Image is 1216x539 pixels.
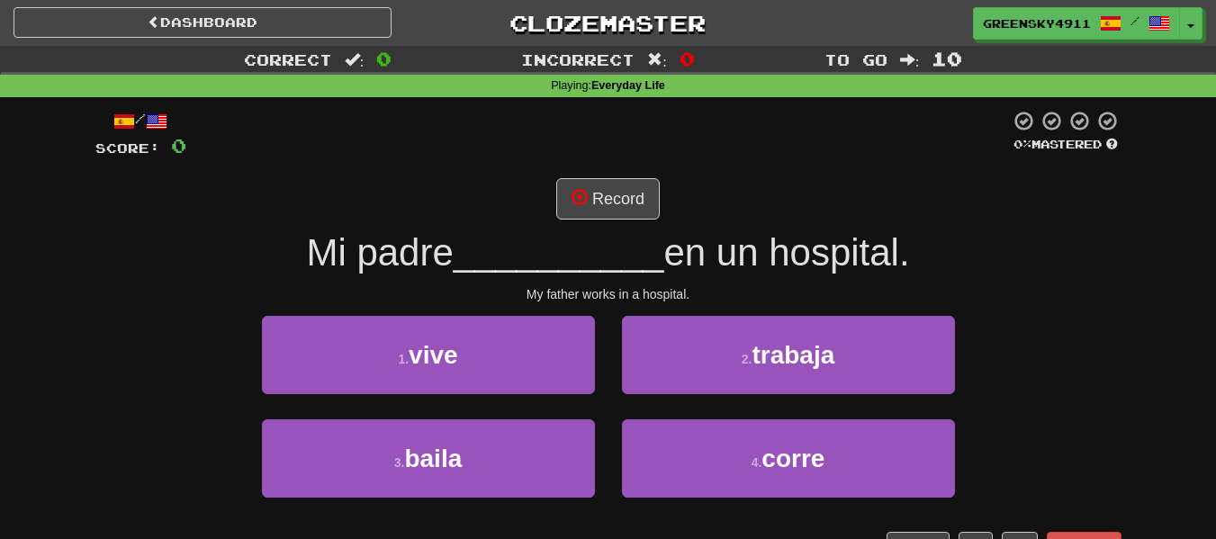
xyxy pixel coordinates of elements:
[1130,14,1139,27] span: /
[398,352,409,366] small: 1 .
[622,419,955,498] button: 4.corre
[556,178,660,220] button: Record
[262,419,595,498] button: 3.baila
[742,352,752,366] small: 2 .
[900,52,920,67] span: :
[394,455,405,470] small: 3 .
[345,52,365,67] span: :
[521,50,635,68] span: Incorrect
[95,285,1121,303] div: My father works in a hospital.
[14,7,392,38] a: Dashboard
[1010,137,1121,153] div: Mastered
[95,110,186,132] div: /
[622,316,955,394] button: 2.trabaja
[647,52,667,67] span: :
[680,48,695,69] span: 0
[419,7,797,39] a: Clozemaster
[663,231,909,274] span: en un hospital.
[244,50,332,68] span: Correct
[973,7,1180,40] a: GreenSky4911 /
[752,341,834,369] span: trabaja
[983,15,1091,31] span: GreenSky4911
[1013,137,1031,151] span: 0 %
[376,48,392,69] span: 0
[932,48,962,69] span: 10
[752,455,762,470] small: 4 .
[306,231,453,274] span: Mi padre
[95,140,160,156] span: Score:
[761,445,824,472] span: corre
[409,341,458,369] span: vive
[454,231,664,274] span: __________
[262,316,595,394] button: 1.vive
[824,50,887,68] span: To go
[171,134,186,157] span: 0
[591,79,665,92] strong: Everyday Life
[404,445,462,472] span: baila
